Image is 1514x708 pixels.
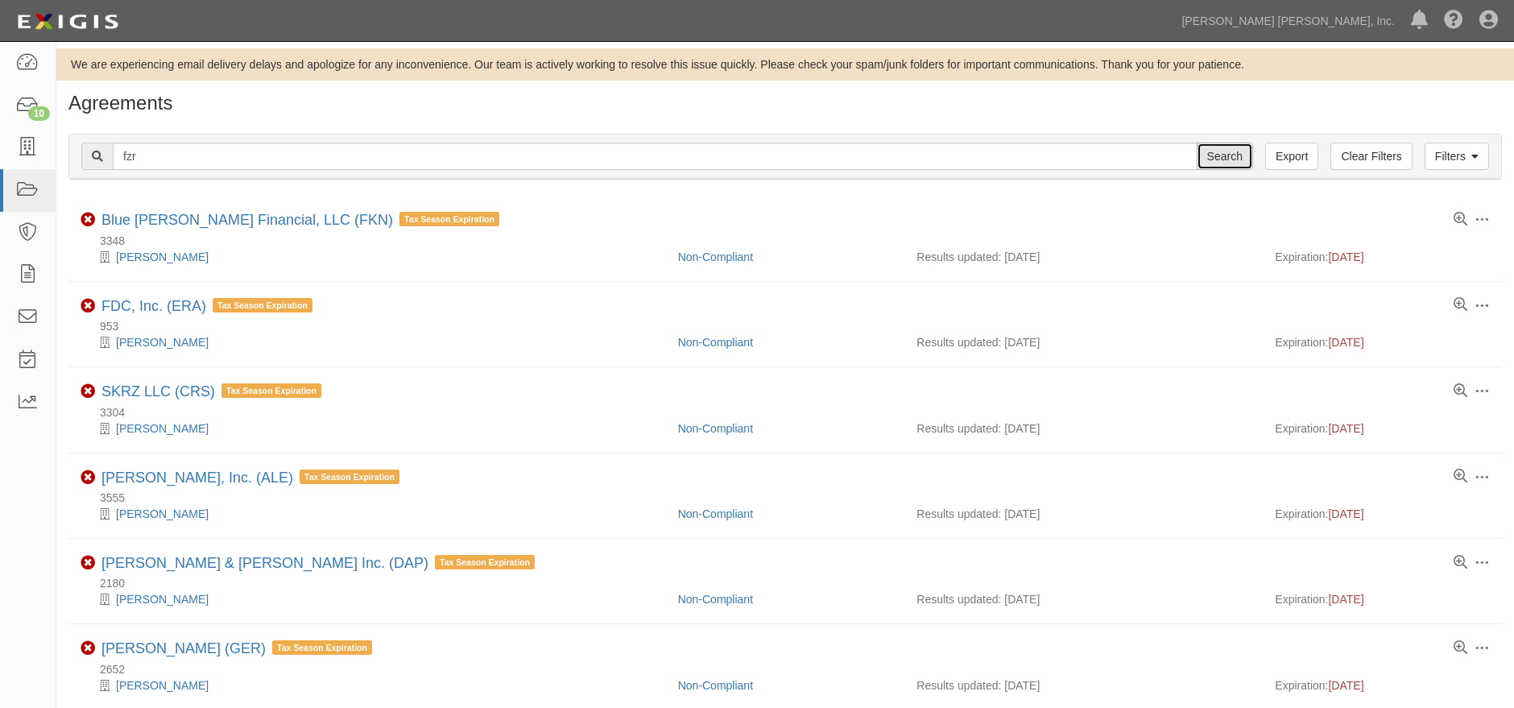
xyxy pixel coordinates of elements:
[916,591,1251,607] div: Results updated: [DATE]
[1265,143,1318,170] a: Export
[116,250,209,263] a: [PERSON_NAME]
[81,556,95,570] i: Non-Compliant
[916,420,1251,437] div: Results updated: [DATE]
[916,334,1251,350] div: Results updated: [DATE]
[81,384,95,399] i: Non-Compliant
[1454,556,1467,570] a: View results summary
[101,555,428,571] a: [PERSON_NAME] & [PERSON_NAME] Inc. (DAP)
[101,298,206,314] a: FDC, Inc. (ERA)
[916,677,1251,694] div: Results updated: [DATE]
[1454,213,1467,227] a: View results summary
[101,470,399,487] div: Mericia Mills, Inc. (ALE)
[221,383,321,398] span: Tax Season Expiration
[81,575,1502,591] div: 2180
[1275,249,1490,265] div: Expiration:
[678,593,753,606] a: Non-Compliant
[1330,143,1412,170] a: Clear Filters
[81,334,666,350] div: Franklin D. Cooper, Jr.
[56,56,1514,72] div: We are experiencing email delivery delays and apologize for any inconvenience. Our team is active...
[1197,143,1253,170] input: Search
[399,212,499,226] span: Tax Season Expiration
[81,249,666,265] div: Paula Jewell
[916,249,1251,265] div: Results updated: [DATE]
[116,422,209,435] a: [PERSON_NAME]
[81,233,1502,249] div: 3348
[1275,420,1490,437] div: Expiration:
[81,213,95,227] i: Non-Compliant
[81,591,666,607] div: Al Johnson
[1173,5,1403,37] a: [PERSON_NAME] [PERSON_NAME], Inc.
[1328,507,1363,520] span: [DATE]
[81,299,95,313] i: Non-Compliant
[272,640,372,655] span: Tax Season Expiration
[1328,336,1363,349] span: [DATE]
[101,383,215,400] a: SKRZ LLC (CRS)
[81,677,666,694] div: Paramjit K. Nijjar
[101,298,312,316] div: FDC, Inc. (ERA)
[81,661,1502,677] div: 2652
[12,7,123,36] img: logo-5460c22ac91f19d4615b14bd174203de0afe785f0fc80cf4dbbc73dc1793850b.png
[678,336,753,349] a: Non-Compliant
[1275,506,1490,522] div: Expiration:
[678,250,753,263] a: Non-Compliant
[101,212,499,230] div: Blue Jay Financial, LLC (FKN)
[678,507,753,520] a: Non-Compliant
[81,641,95,656] i: Non-Compliant
[678,679,753,692] a: Non-Compliant
[116,507,209,520] a: [PERSON_NAME]
[101,640,372,658] div: Paramjit K. Nijjar (GER)
[101,555,535,573] div: William & Johnson Inc. (DAP)
[81,318,1502,334] div: 953
[1454,641,1467,656] a: View results summary
[1328,593,1363,606] span: [DATE]
[101,640,266,656] a: [PERSON_NAME] (GER)
[300,470,399,484] span: Tax Season Expiration
[1328,422,1363,435] span: [DATE]
[916,506,1251,522] div: Results updated: [DATE]
[113,143,1198,170] input: Search
[1328,679,1363,692] span: [DATE]
[1454,298,1467,313] a: View results summary
[1454,384,1467,399] a: View results summary
[1328,250,1363,263] span: [DATE]
[116,336,209,349] a: [PERSON_NAME]
[81,490,1502,506] div: 3555
[435,555,535,569] span: Tax Season Expiration
[1444,11,1463,31] i: Help Center - Complianz
[81,470,95,485] i: Non-Compliant
[678,422,753,435] a: Non-Compliant
[1454,470,1467,484] a: View results summary
[81,506,666,522] div: Mericia Mills
[116,593,209,606] a: [PERSON_NAME]
[116,679,209,692] a: [PERSON_NAME]
[1425,143,1489,170] a: Filters
[101,470,293,486] a: [PERSON_NAME], Inc. (ALE)
[28,106,50,121] div: 10
[1275,677,1490,694] div: Expiration:
[81,420,666,437] div: Donald Krzesniak
[68,93,1502,114] h1: Agreements
[101,383,321,401] div: SKRZ LLC (CRS)
[1275,334,1490,350] div: Expiration:
[81,404,1502,420] div: 3304
[213,298,312,313] span: Tax Season Expiration
[1275,591,1490,607] div: Expiration:
[101,212,393,228] a: Blue [PERSON_NAME] Financial, LLC (FKN)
